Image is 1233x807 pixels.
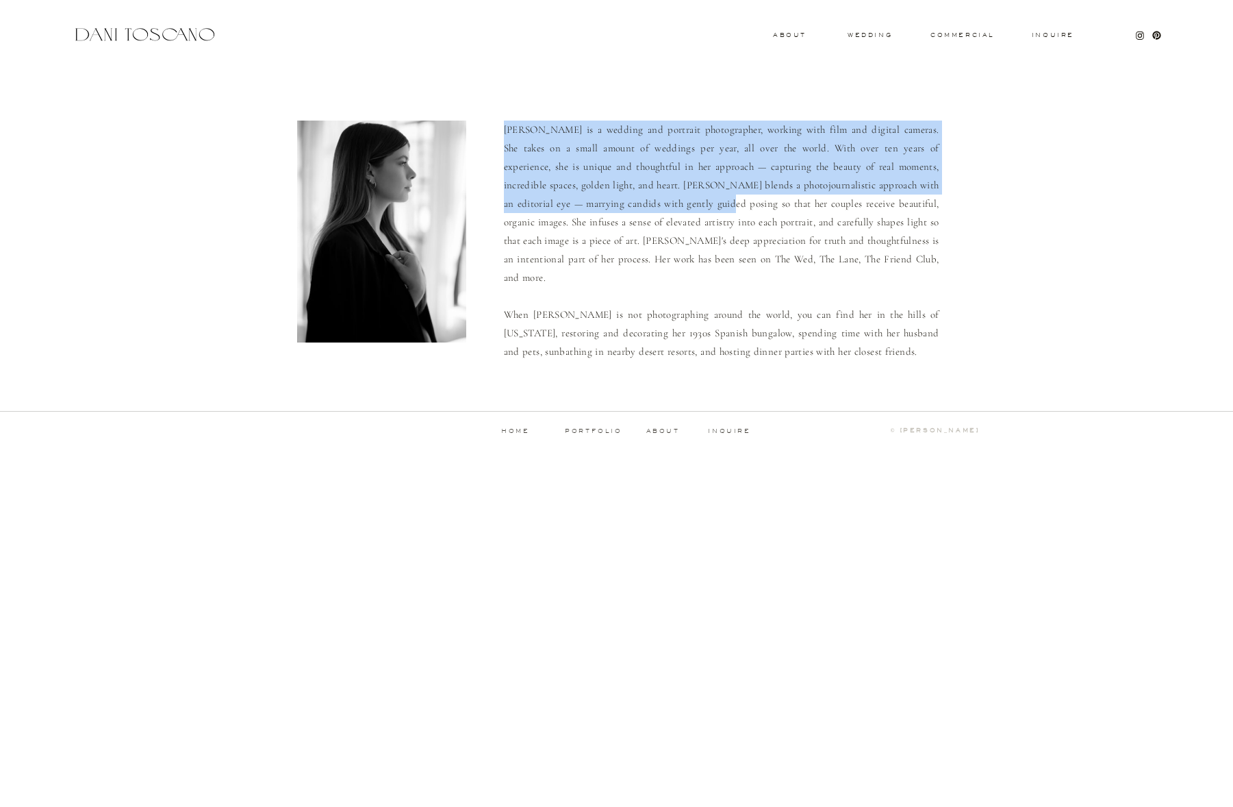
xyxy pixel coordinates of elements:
[482,428,550,434] a: home
[773,32,803,37] a: About
[830,427,980,434] a: © [PERSON_NAME]
[504,121,939,359] p: [PERSON_NAME] is a wedding and portrait photographer, working with film and digital cameras. She ...
[560,428,628,434] a: portfolio
[891,427,980,434] b: © [PERSON_NAME]
[646,428,684,434] a: about
[1031,32,1075,39] a: Inquire
[848,32,892,37] a: wedding
[930,32,993,38] a: commercial
[708,428,752,435] a: inquire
